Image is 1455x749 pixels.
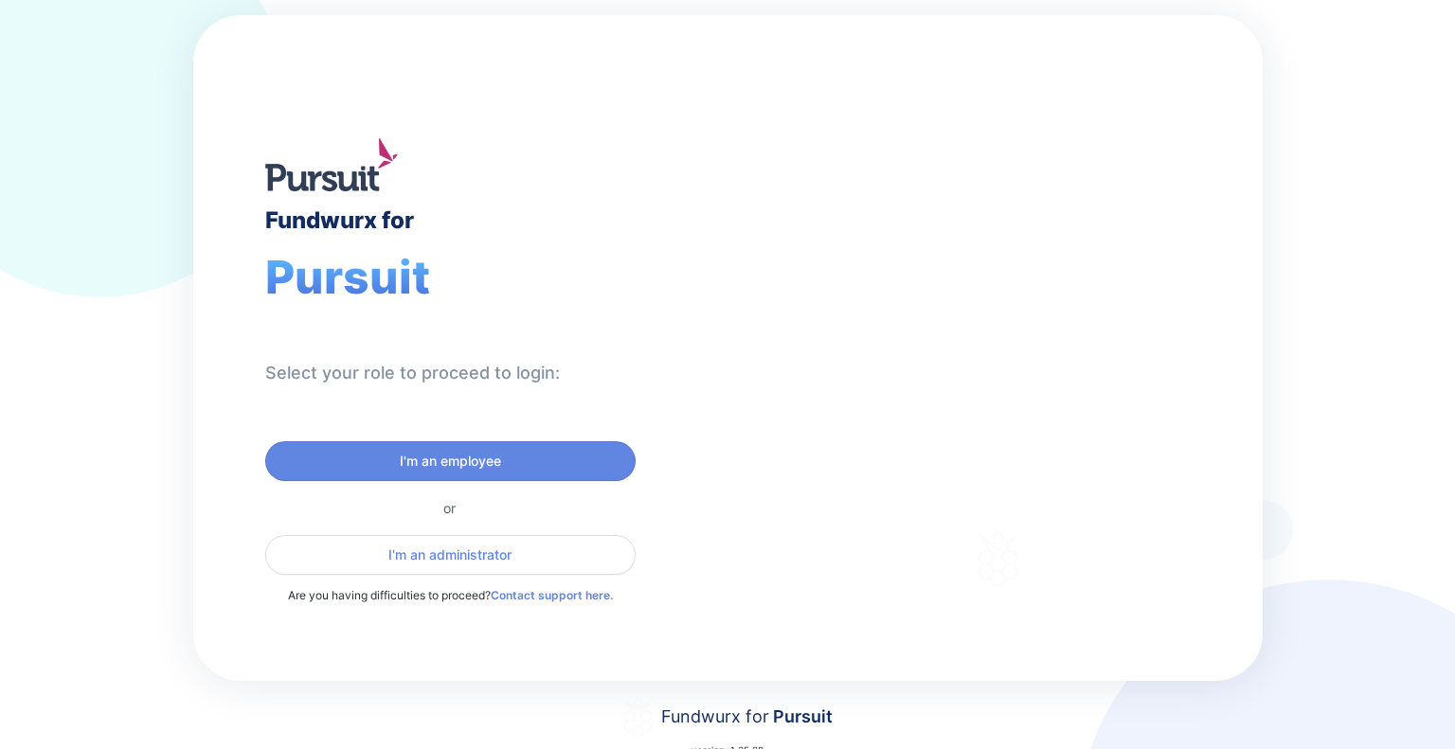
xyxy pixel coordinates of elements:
[769,706,833,726] span: Pursuit
[265,206,414,234] div: Fundwurx for
[265,500,636,516] div: or
[388,545,512,564] span: I'm an administrator
[835,292,1053,337] div: Fundwurx
[661,704,833,730] div: Fundwurx for
[491,588,613,602] a: Contact support here.
[835,266,984,284] div: Welcome to
[265,441,636,481] button: I'm an employee
[265,586,636,605] p: Are you having difficulties to proceed?
[265,138,398,191] img: logo.jpg
[400,452,501,471] span: I'm an employee
[265,249,430,305] span: Pursuit
[265,362,560,384] div: Select your role to proceed to login:
[265,535,636,575] button: I'm an administrator
[835,376,1160,429] div: Thank you for choosing Fundwurx as your partner in driving positive social impact!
